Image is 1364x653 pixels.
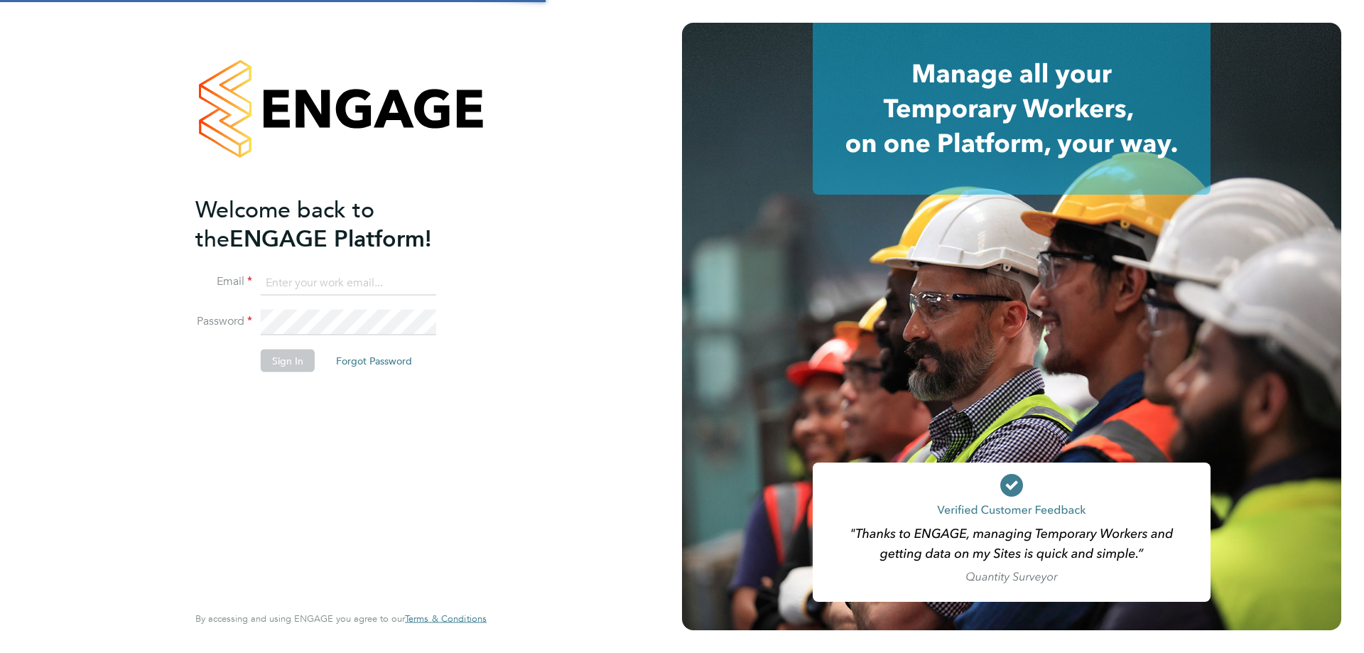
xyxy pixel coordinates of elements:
button: Sign In [261,350,315,372]
label: Email [195,274,252,289]
a: Terms & Conditions [405,613,487,625]
input: Enter your work email... [261,270,436,296]
span: By accessing and using ENGAGE you agree to our [195,612,487,625]
h2: ENGAGE Platform! [195,195,472,253]
button: Forgot Password [325,350,423,372]
label: Password [195,314,252,329]
span: Welcome back to the [195,195,374,252]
